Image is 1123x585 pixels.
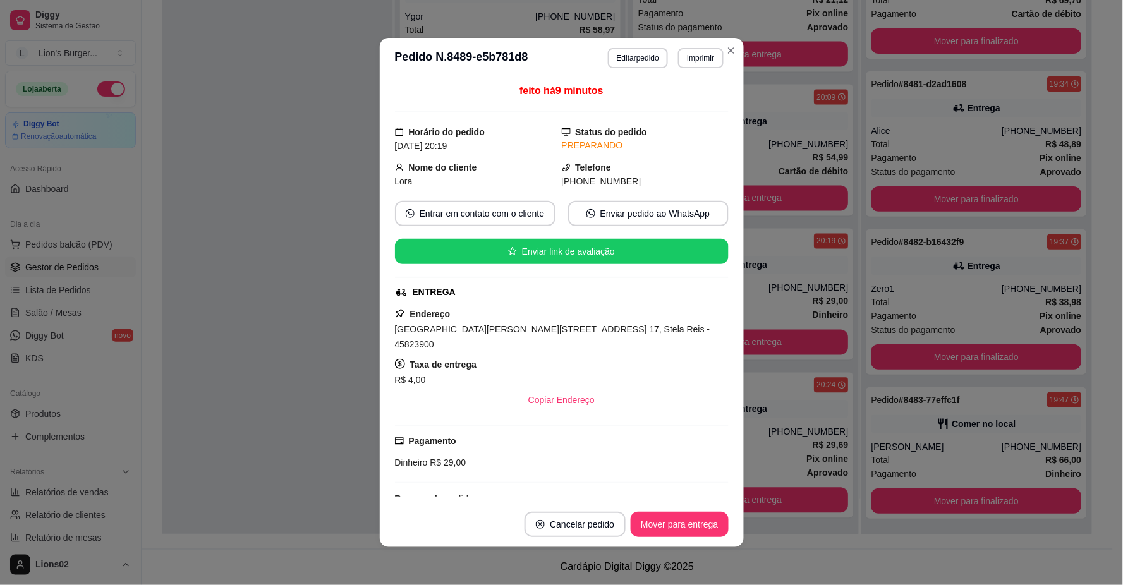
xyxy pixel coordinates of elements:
span: calendar [395,128,404,136]
strong: Endereço [410,309,451,319]
span: [PHONE_NUMBER] [562,176,641,186]
span: close-circle [536,520,545,529]
span: dollar [395,359,405,369]
div: PREPARANDO [562,139,729,152]
span: star [508,247,517,256]
span: R$ 4,00 [395,375,426,385]
span: credit-card [395,437,404,445]
strong: Telefone [576,162,612,172]
span: pushpin [395,308,405,318]
span: desktop [562,128,571,136]
span: R$ 29,00 [428,457,466,467]
button: starEnviar link de avaliação [395,239,729,264]
span: feito há 9 minutos [519,85,603,96]
strong: Status do pedido [576,127,648,137]
span: [DATE] 20:19 [395,141,447,151]
span: [GEOGRAPHIC_DATA][PERSON_NAME][STREET_ADDRESS] 17, Stela Reis - 45823900 [395,324,710,349]
strong: Resumo do pedido [395,493,475,504]
button: close-circleCancelar pedido [525,512,626,537]
span: user [395,163,404,172]
span: whats-app [406,209,415,218]
span: whats-app [586,209,595,218]
span: phone [562,163,571,172]
button: Close [721,40,741,61]
span: Dinheiro [395,457,428,467]
button: Editarpedido [608,48,668,68]
strong: Taxa de entrega [410,359,477,370]
button: Mover para entrega [631,512,728,537]
button: whats-appEnviar pedido ao WhatsApp [568,201,729,226]
button: whats-appEntrar em contato com o cliente [395,201,555,226]
h3: Pedido N. 8489-e5b781d8 [395,48,528,68]
button: Copiar Endereço [518,387,605,413]
div: ENTREGA [413,286,456,299]
strong: Horário do pedido [409,127,485,137]
span: Lora [395,176,413,186]
strong: Nome do cliente [409,162,477,172]
button: Imprimir [678,48,723,68]
strong: Pagamento [409,436,456,446]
